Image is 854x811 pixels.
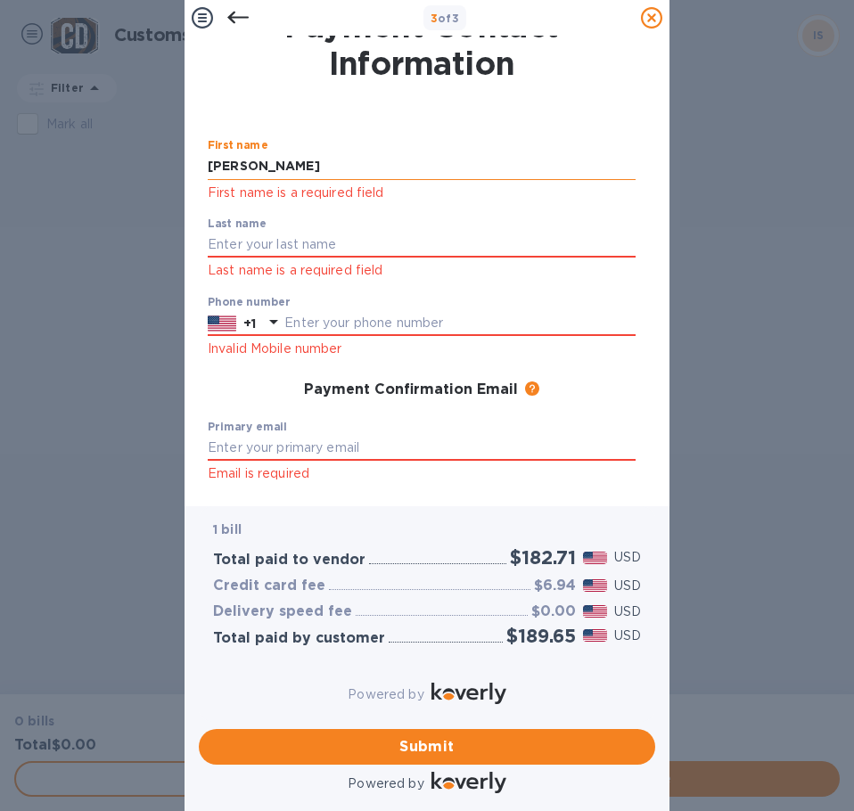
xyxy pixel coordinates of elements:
h2: $189.65 [506,625,576,647]
label: Last name [208,218,267,229]
b: of 3 [431,12,460,25]
p: USD [614,627,641,645]
button: Submit [199,729,655,765]
p: Last name is a required field [208,260,636,281]
input: Enter your primary email [208,435,636,462]
img: Logo [431,683,506,704]
img: USD [583,629,607,642]
h3: $0.00 [531,603,576,620]
span: Submit [213,736,641,758]
h3: Payment Confirmation Email [304,381,518,398]
h3: Credit card fee [213,578,325,594]
h3: Total paid to vendor [213,552,365,569]
p: Invalid Mobile number [208,339,636,359]
img: US [208,314,236,333]
input: Enter your last name [208,232,636,258]
h2: $182.71 [510,546,576,569]
img: USD [583,605,607,618]
h1: Payment Contact Information [208,7,636,82]
label: Primary email [208,422,287,432]
label: Phone number [208,297,290,307]
h3: Delivery speed fee [213,603,352,620]
p: Email is required [208,463,636,484]
label: First name [208,141,267,152]
input: Enter your phone number [284,310,636,337]
p: USD [614,602,641,621]
input: Enter your first name [208,153,636,180]
img: Logo [431,772,506,793]
b: 1 bill [213,522,242,537]
p: Powered by [348,685,423,704]
p: USD [614,577,641,595]
img: USD [583,552,607,564]
h3: Total paid by customer [213,630,385,647]
span: 3 [431,12,438,25]
p: First name is a required field [208,183,636,203]
h3: $6.94 [534,578,576,594]
img: USD [583,579,607,592]
p: +1 [243,315,256,332]
p: Powered by [348,774,423,793]
p: USD [614,548,641,567]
